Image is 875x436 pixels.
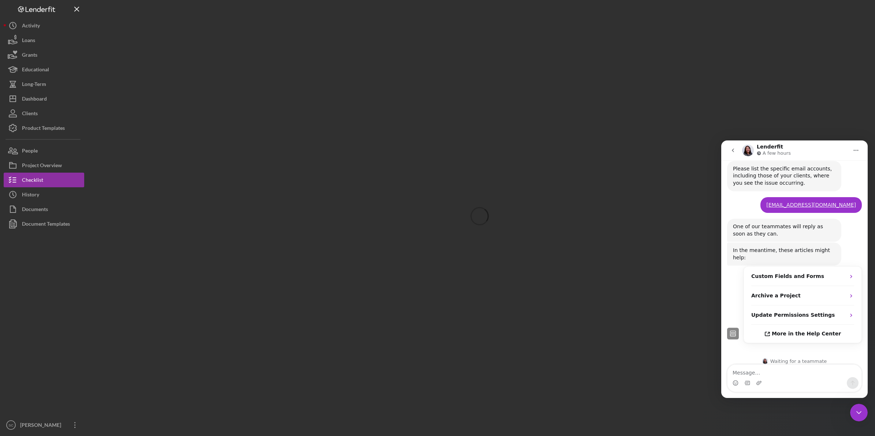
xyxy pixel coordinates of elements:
[22,158,62,174] div: Project Overview
[4,121,84,135] button: Product Templates
[8,423,13,427] text: SC
[22,91,47,108] div: Dashboard
[18,418,66,434] div: [PERSON_NAME]
[22,217,70,233] div: Document Templates
[4,217,84,231] button: Document Templates
[22,202,48,218] div: Documents
[850,404,868,421] iframe: Intercom live chat
[22,48,37,64] div: Grants
[22,77,46,93] div: Long-Term
[22,62,49,79] div: Educational
[4,187,84,202] button: History
[22,18,40,35] div: Activity
[22,106,38,123] div: Clients
[4,77,84,91] button: Long-Term
[4,33,84,48] button: Loans
[4,91,84,106] button: Dashboard
[22,143,38,160] div: People
[22,33,35,49] div: Loans
[4,106,84,121] button: Clients
[4,62,84,77] button: Educational
[4,143,84,158] button: People
[4,48,84,62] button: Grants
[22,173,43,189] div: Checklist
[4,418,84,432] button: SC[PERSON_NAME]
[4,202,84,217] button: Documents
[22,121,65,137] div: Product Templates
[4,158,84,173] button: Project Overview
[721,140,868,398] iframe: Intercom live chat
[22,187,39,204] div: History
[4,18,84,33] button: Activity
[4,173,84,187] button: Checklist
